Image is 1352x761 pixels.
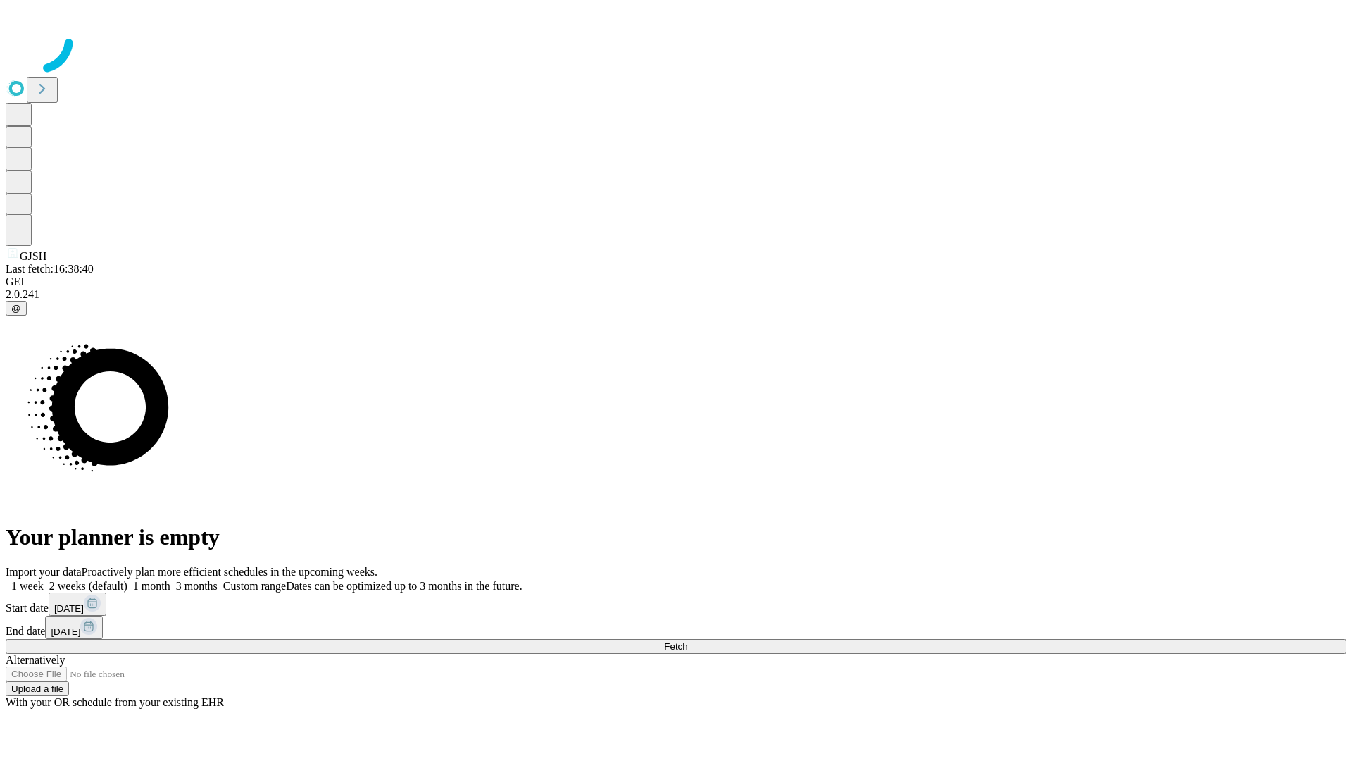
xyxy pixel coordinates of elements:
[11,303,21,314] span: @
[49,580,127,592] span: 2 weeks (default)
[6,681,69,696] button: Upload a file
[6,276,1346,288] div: GEI
[54,603,84,614] span: [DATE]
[11,580,44,592] span: 1 week
[6,593,1346,616] div: Start date
[6,639,1346,654] button: Fetch
[20,250,46,262] span: GJSH
[45,616,103,639] button: [DATE]
[6,654,65,666] span: Alternatively
[82,566,377,578] span: Proactively plan more efficient schedules in the upcoming weeks.
[6,524,1346,550] h1: Your planner is empty
[664,641,687,652] span: Fetch
[223,580,286,592] span: Custom range
[176,580,218,592] span: 3 months
[6,263,94,275] span: Last fetch: 16:38:40
[6,616,1346,639] div: End date
[133,580,170,592] span: 1 month
[51,626,80,637] span: [DATE]
[286,580,522,592] span: Dates can be optimized up to 3 months in the future.
[6,288,1346,301] div: 2.0.241
[49,593,106,616] button: [DATE]
[6,301,27,316] button: @
[6,696,224,708] span: With your OR schedule from your existing EHR
[6,566,82,578] span: Import your data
